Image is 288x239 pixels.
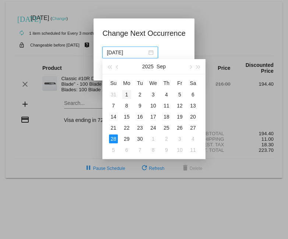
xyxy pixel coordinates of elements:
[149,146,158,154] div: 8
[133,77,147,89] th: Tue
[122,134,131,143] div: 29
[120,77,133,89] th: Mon
[122,90,131,99] div: 1
[173,111,186,122] td: 9/19/2025
[133,144,147,156] td: 10/7/2025
[173,122,186,133] td: 9/26/2025
[136,90,144,99] div: 2
[189,146,197,154] div: 11
[149,123,158,132] div: 24
[175,146,184,154] div: 10
[189,123,197,132] div: 27
[120,111,133,122] td: 9/15/2025
[194,59,203,74] button: Next year (Control + right)
[107,89,120,100] td: 8/31/2025
[136,123,144,132] div: 23
[122,112,131,121] div: 15
[147,77,160,89] th: Wed
[186,59,194,74] button: Next month (PageDown)
[186,89,200,100] td: 9/6/2025
[162,90,171,99] div: 4
[189,101,197,110] div: 13
[109,90,118,99] div: 31
[136,146,144,154] div: 7
[175,90,184,99] div: 5
[160,111,173,122] td: 9/18/2025
[149,101,158,110] div: 10
[109,101,118,110] div: 7
[189,112,197,121] div: 20
[160,89,173,100] td: 9/4/2025
[173,77,186,89] th: Fri
[186,100,200,111] td: 9/13/2025
[186,111,200,122] td: 9/20/2025
[107,100,120,111] td: 9/7/2025
[173,89,186,100] td: 9/5/2025
[107,133,120,144] td: 9/28/2025
[160,100,173,111] td: 9/11/2025
[162,123,171,132] div: 25
[175,112,184,121] div: 19
[122,101,131,110] div: 8
[186,122,200,133] td: 9/27/2025
[133,89,147,100] td: 9/2/2025
[109,134,118,143] div: 28
[136,101,144,110] div: 9
[149,112,158,121] div: 17
[105,59,113,74] button: Last year (Control + left)
[186,144,200,156] td: 10/11/2025
[186,133,200,144] td: 10/4/2025
[113,59,122,74] button: Previous month (PageUp)
[147,100,160,111] td: 9/10/2025
[120,144,133,156] td: 10/6/2025
[149,90,158,99] div: 3
[189,134,197,143] div: 4
[107,122,120,133] td: 9/21/2025
[107,111,120,122] td: 9/14/2025
[102,27,186,39] h1: Change Next Occurrence
[173,100,186,111] td: 9/12/2025
[186,77,200,89] th: Sat
[162,146,171,154] div: 9
[162,134,171,143] div: 2
[122,146,131,154] div: 6
[147,111,160,122] td: 9/17/2025
[133,100,147,111] td: 9/9/2025
[120,133,133,144] td: 9/29/2025
[160,122,173,133] td: 9/25/2025
[160,77,173,89] th: Thu
[147,133,160,144] td: 10/1/2025
[175,134,184,143] div: 3
[147,89,160,100] td: 9/3/2025
[136,134,144,143] div: 30
[133,133,147,144] td: 9/30/2025
[175,123,184,132] div: 26
[120,89,133,100] td: 9/1/2025
[149,134,158,143] div: 1
[109,112,118,121] div: 14
[189,90,197,99] div: 6
[173,133,186,144] td: 10/3/2025
[133,122,147,133] td: 9/23/2025
[175,101,184,110] div: 12
[147,144,160,156] td: 10/8/2025
[109,123,118,132] div: 21
[136,112,144,121] div: 16
[142,59,154,74] button: 2025
[107,144,120,156] td: 10/5/2025
[120,100,133,111] td: 9/8/2025
[160,144,173,156] td: 10/9/2025
[122,123,131,132] div: 22
[120,122,133,133] td: 9/22/2025
[162,112,171,121] div: 18
[107,77,120,89] th: Sun
[162,101,171,110] div: 11
[109,146,118,154] div: 5
[133,111,147,122] td: 9/16/2025
[157,59,166,74] button: Sep
[173,144,186,156] td: 10/10/2025
[147,122,160,133] td: 9/24/2025
[160,133,173,144] td: 10/2/2025
[107,48,147,57] input: Select date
